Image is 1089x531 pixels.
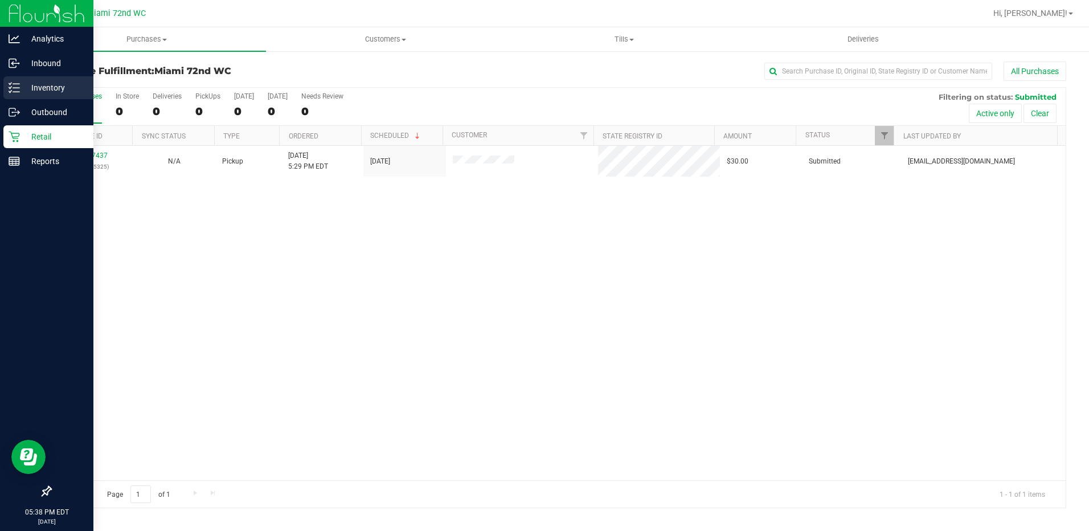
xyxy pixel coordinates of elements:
p: Inbound [20,56,88,70]
a: Filter [575,126,593,145]
a: Ordered [289,132,318,140]
div: 0 [301,105,343,118]
button: Active only [969,104,1022,123]
a: Customers [266,27,505,51]
a: Tills [505,27,744,51]
a: Purchases [27,27,266,51]
a: Sync Status [142,132,186,140]
span: Purchases [27,34,266,44]
a: Amount [723,132,752,140]
span: Filtering on status: [939,92,1013,101]
iframe: Resource center [11,440,46,474]
span: Tills [506,34,743,44]
button: Clear [1024,104,1057,123]
inline-svg: Analytics [9,33,20,44]
span: Miami 72nd WC [87,9,146,18]
p: [DATE] [5,517,88,526]
span: Deliveries [832,34,894,44]
p: Analytics [20,32,88,46]
a: Filter [875,126,894,145]
inline-svg: Inventory [9,82,20,93]
span: 1 - 1 of 1 items [990,485,1054,503]
p: 05:38 PM EDT [5,507,88,517]
inline-svg: Outbound [9,107,20,118]
span: [DATE] [370,156,390,167]
div: 0 [195,105,220,118]
h3: Purchase Fulfillment: [50,66,389,76]
div: 0 [234,105,254,118]
a: Scheduled [370,132,422,140]
span: Page of 1 [97,485,179,503]
div: Deliveries [153,92,182,100]
a: Status [805,131,830,139]
div: PickUps [195,92,220,100]
p: Outbound [20,105,88,119]
input: 1 [130,485,151,503]
span: Pickup [222,156,243,167]
div: [DATE] [234,92,254,100]
span: [EMAIL_ADDRESS][DOMAIN_NAME] [908,156,1015,167]
inline-svg: Retail [9,131,20,142]
p: Inventory [20,81,88,95]
p: Reports [20,154,88,168]
span: [DATE] 5:29 PM EDT [288,150,328,172]
span: Submitted [1015,92,1057,101]
inline-svg: Inbound [9,58,20,69]
div: 0 [268,105,288,118]
inline-svg: Reports [9,156,20,167]
div: In Store [116,92,139,100]
div: Needs Review [301,92,343,100]
button: All Purchases [1004,62,1066,81]
span: Miami 72nd WC [154,66,231,76]
div: [DATE] [268,92,288,100]
a: Deliveries [744,27,982,51]
a: State Registry ID [603,132,662,140]
a: Last Updated By [903,132,961,140]
div: 0 [116,105,139,118]
span: Hi, [PERSON_NAME]! [993,9,1067,18]
span: Customers [267,34,504,44]
span: $30.00 [727,156,748,167]
p: Retail [20,130,88,144]
span: Not Applicable [168,157,181,165]
button: N/A [168,156,181,167]
span: Submitted [809,156,841,167]
input: Search Purchase ID, Original ID, State Registry ID or Customer Name... [764,63,992,80]
div: 0 [153,105,182,118]
a: Customer [452,131,487,139]
a: Type [223,132,240,140]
